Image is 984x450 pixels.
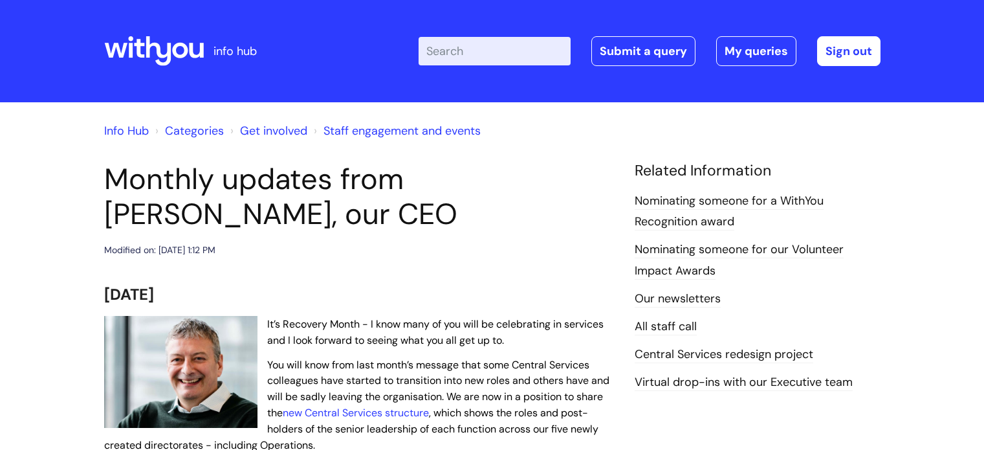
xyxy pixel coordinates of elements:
li: Solution home [152,120,224,141]
h1: Monthly updates from [PERSON_NAME], our CEO [104,162,615,232]
a: Staff engagement and events [323,123,481,139]
span: It’s Recovery Month - I know many of you will be celebrating in services and I look forward to se... [267,317,604,347]
a: My queries [716,36,796,66]
span: [DATE] [104,284,154,304]
a: All staff call [635,319,697,335]
a: Nominating someone for our Volunteer Impact Awards [635,242,844,279]
a: Virtual drop-ins with our Executive team [635,374,853,391]
p: info hub [213,41,257,62]
a: Submit a query [591,36,695,66]
div: Modified on: [DATE] 1:12 PM [104,242,215,258]
a: new Central Services structure [283,406,429,420]
a: Categories [165,123,224,139]
li: Get involved [227,120,307,141]
a: Our newsletters [635,291,721,308]
a: Sign out [817,36,880,66]
a: Central Services redesign project [635,346,813,363]
li: Staff engagement and events [311,120,481,141]
img: WithYou Chief Executive Simon Phillips pictured looking at the camera and smiling [104,316,257,429]
a: Get involved [240,123,307,139]
div: | - [419,36,880,66]
h4: Related Information [635,162,880,180]
a: Info Hub [104,123,149,139]
a: Nominating someone for a WithYou Recognition award [635,193,824,231]
input: Search [419,37,571,65]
